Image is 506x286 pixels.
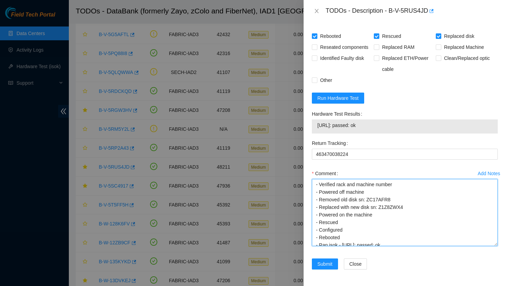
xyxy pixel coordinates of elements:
span: Replaced ETH/Power cable [379,53,436,75]
span: Replaced disk [441,31,477,42]
span: Close [349,260,362,268]
button: Submit [312,258,338,269]
button: Close [312,8,321,14]
span: Replaced Machine [441,42,487,53]
span: Identified Faulty disk [317,53,367,64]
span: Submit [317,260,333,268]
input: Return Tracking [312,149,498,160]
button: Close [344,258,367,269]
label: Comment [312,168,341,179]
div: Add Notes [478,171,500,176]
span: close [314,8,319,14]
span: [URL]: passed: ok [317,121,492,129]
span: Replaced RAM [379,42,417,53]
textarea: Comment [312,179,498,246]
button: Add Notes [477,168,500,179]
span: Clean/Replaced optic [441,53,493,64]
span: Rescued [379,31,404,42]
span: Other [317,75,335,86]
button: Run Hardware Test [312,93,364,104]
label: Return Tracking [312,138,351,149]
span: Rebooted [317,31,344,42]
span: Reseated components [317,42,371,53]
span: Run Hardware Test [317,94,359,102]
label: Hardware Test Results [312,108,365,119]
div: TODOs - Description - B-V-5RUS4JD [326,6,498,17]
